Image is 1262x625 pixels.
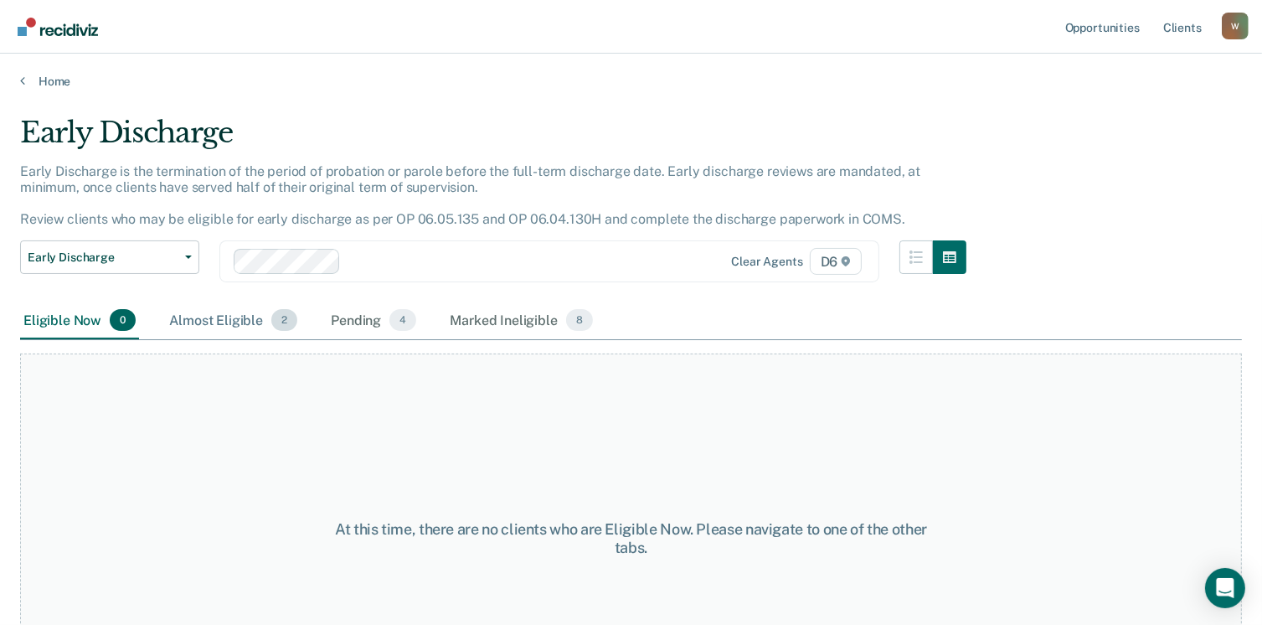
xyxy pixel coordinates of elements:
div: At this time, there are no clients who are Eligible Now. Please navigate to one of the other tabs. [326,520,936,556]
span: 8 [566,309,593,331]
div: W [1222,13,1249,39]
p: Early Discharge is the termination of the period of probation or parole before the full-term disc... [20,163,920,228]
img: Recidiviz [18,18,98,36]
div: Pending4 [327,302,420,339]
span: 4 [389,309,416,331]
button: Early Discharge [20,240,199,274]
div: Early Discharge [20,116,966,163]
button: Profile dropdown button [1222,13,1249,39]
span: 0 [110,309,136,331]
div: Almost Eligible2 [166,302,301,339]
span: 2 [271,309,297,331]
span: Early Discharge [28,251,178,265]
div: Clear agents [731,255,802,269]
div: Marked Ineligible8 [446,302,596,339]
div: Eligible Now0 [20,302,139,339]
div: Open Intercom Messenger [1205,568,1245,608]
a: Home [20,74,1242,89]
span: D6 [810,248,863,275]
